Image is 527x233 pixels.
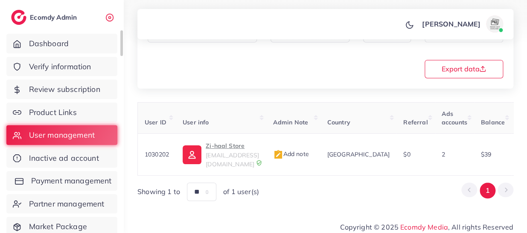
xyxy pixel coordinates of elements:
[481,118,505,126] span: Balance
[29,38,69,49] span: Dashboard
[425,60,503,78] button: Export data
[145,150,169,158] span: 1030202
[6,194,117,214] a: Partner management
[273,118,309,126] span: Admin Note
[29,107,77,118] span: Product Links
[461,183,513,198] ul: Pagination
[256,160,262,166] img: 9CAL8B2pu8EFxCJHYAAAAldEVYdGRhdGU6Y3JlYXRlADIwMjItMTItMDlUMDQ6NTg6MzkrMDA6MDBXSlgLAAAAJXRFWHRkYXR...
[137,187,180,197] span: Showing 1 to
[31,175,112,186] span: Payment management
[340,222,513,232] span: Copyright © 2025
[403,150,410,158] span: $0
[29,84,100,95] span: Review subscription
[6,125,117,145] a: User management
[6,80,117,99] a: Review subscription
[183,141,259,168] a: Zi-haal Store[EMAIL_ADDRESS][DOMAIN_NAME]
[327,118,350,126] span: Country
[273,150,283,160] img: admin_note.cdd0b510.svg
[6,103,117,122] a: Product Links
[183,145,201,164] img: ic-user-info.36bf1079.svg
[403,118,428,126] span: Referral
[206,151,259,168] span: [EMAIL_ADDRESS][DOMAIN_NAME]
[6,57,117,77] a: Verify information
[206,141,259,151] p: Zi-haal Store
[486,15,503,32] img: avatar
[481,150,491,158] span: $39
[480,183,495,198] button: Go to page 1
[223,187,259,197] span: of 1 user(s)
[29,61,91,72] span: Verify information
[6,148,117,168] a: Inactive ad account
[400,223,448,231] a: Ecomdy Media
[441,65,486,72] span: Export data
[6,171,117,191] a: Payment management
[6,34,117,53] a: Dashboard
[417,15,507,32] a: [PERSON_NAME]avatar
[11,10,79,25] a: logoEcomdy Admin
[29,153,99,164] span: Inactive ad account
[442,150,445,158] span: 2
[183,118,209,126] span: User info
[273,150,309,158] span: Add note
[29,221,87,232] span: Market Package
[11,10,26,25] img: logo
[29,198,105,209] span: Partner management
[327,150,390,158] span: [GEOGRAPHIC_DATA]
[30,13,79,21] h2: Ecomdy Admin
[448,222,513,232] span: , All rights Reserved
[29,130,95,141] span: User management
[442,110,467,126] span: Ads accounts
[422,19,480,29] p: [PERSON_NAME]
[145,118,166,126] span: User ID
